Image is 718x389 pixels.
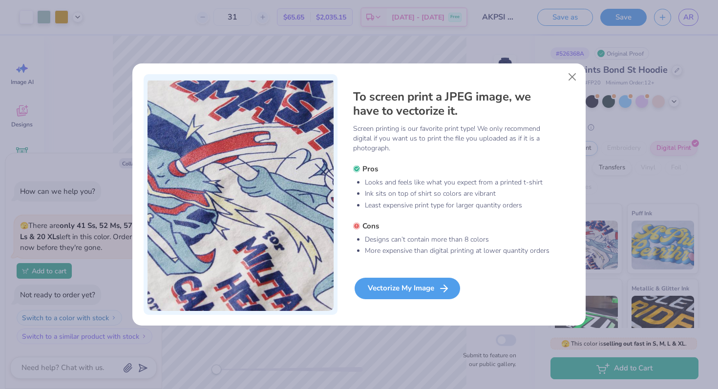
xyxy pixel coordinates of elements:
li: Designs can’t contain more than 8 colors [365,235,550,245]
li: More expensive than digital printing at lower quantity orders [365,246,550,256]
li: Least expensive print type for larger quantity orders [365,201,550,210]
button: Close [563,67,582,86]
h5: Pros [353,164,550,174]
h4: To screen print a JPEG image, we have to vectorize it. [353,90,550,119]
div: Vectorize My Image [355,278,460,299]
p: Screen printing is our favorite print type! We only recommend digital if you want us to print the... [353,124,550,153]
li: Looks and feels like what you expect from a printed t-shirt [365,178,550,187]
li: Ink sits on top of shirt so colors are vibrant [365,189,550,199]
h5: Cons [353,221,550,231]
